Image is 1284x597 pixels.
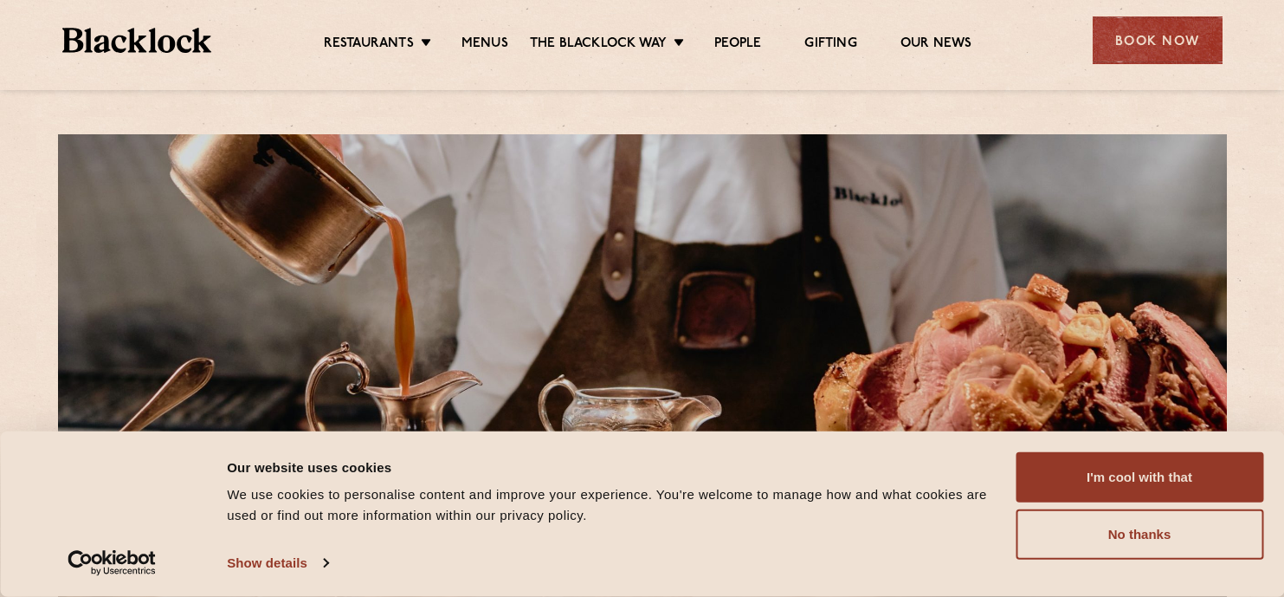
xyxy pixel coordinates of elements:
div: We use cookies to personalise content and improve your experience. You're welcome to manage how a... [227,484,996,526]
button: I'm cool with that [1016,452,1263,503]
a: Show details [227,550,327,576]
a: Gifting [804,36,856,55]
a: Menus [461,36,508,55]
a: Usercentrics Cookiebot - opens in a new window [36,550,188,576]
a: People [714,36,761,55]
div: Our website uses cookies [227,457,996,477]
div: Book Now [1093,16,1223,64]
a: The Blacklock Way [530,36,667,55]
img: BL_Textured_Logo-footer-cropped.svg [62,28,212,53]
a: Restaurants [324,36,414,55]
button: No thanks [1016,509,1263,560]
a: Our News [900,36,972,55]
